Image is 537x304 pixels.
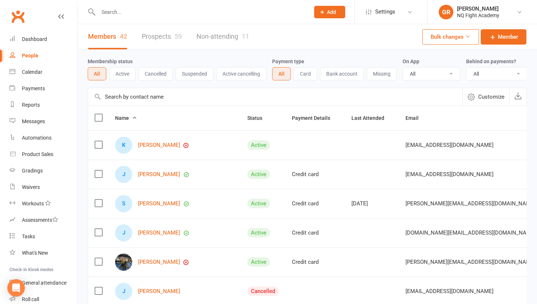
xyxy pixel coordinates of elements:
[22,280,66,286] div: General attendance
[272,58,304,64] label: Payment type
[498,33,518,41] span: Member
[120,33,127,40] div: 42
[9,245,77,261] a: What's New
[96,7,305,17] input: Search...
[405,226,536,240] span: [DOMAIN_NAME][EMAIL_ADDRESS][DOMAIN_NAME]
[327,9,336,15] span: Add
[292,201,338,207] div: Credit card
[22,135,52,141] div: Automations
[22,36,47,42] div: Dashboard
[9,228,77,245] a: Tasks
[9,97,77,113] a: Reports
[22,184,40,190] div: Waivers
[405,115,427,121] span: Email
[138,288,180,294] a: [PERSON_NAME]
[457,12,499,19] div: NQ Fight Academy
[22,53,38,58] div: People
[22,168,43,174] div: Gradings
[405,138,494,152] span: [EMAIL_ADDRESS][DOMAIN_NAME]
[367,67,397,80] button: Missing
[22,151,53,157] div: Product Sales
[478,92,504,101] span: Customize
[115,224,132,242] div: Joey
[405,284,494,298] span: [EMAIL_ADDRESS][DOMAIN_NAME]
[9,212,77,228] a: Assessments
[109,67,136,80] button: Active
[22,118,45,124] div: Messages
[9,64,77,80] a: Calendar
[314,6,345,18] button: Add
[292,114,338,122] button: Payment Details
[142,24,182,49] a: Prospects59
[405,114,427,122] button: Email
[457,5,499,12] div: [PERSON_NAME]
[115,254,132,271] img: CURTIS
[272,67,291,80] button: All
[88,58,133,64] label: Membership status
[9,7,27,26] a: Clubworx
[138,142,180,148] a: [PERSON_NAME]
[115,166,132,183] div: Jennifer
[405,255,536,269] span: [PERSON_NAME][EMAIL_ADDRESS][DOMAIN_NAME]
[115,195,132,212] div: Shantay
[247,286,279,296] div: Cancelled
[247,199,270,208] div: Active
[22,201,44,206] div: Workouts
[22,69,42,75] div: Calendar
[9,47,77,64] a: People
[197,24,249,49] a: Non-attending11
[138,230,180,236] a: [PERSON_NAME]
[88,67,106,80] button: All
[138,201,180,207] a: [PERSON_NAME]
[294,67,317,80] button: Card
[9,31,77,47] a: Dashboard
[22,102,40,108] div: Reports
[292,259,338,265] div: Credit card
[138,67,173,80] button: Cancelled
[9,130,77,146] a: Automations
[247,257,270,267] div: Active
[115,137,132,154] div: Kent
[320,67,364,80] button: Bank account
[176,67,213,80] button: Suspended
[9,146,77,163] a: Product Sales
[292,115,338,121] span: Payment Details
[9,113,77,130] a: Messages
[375,4,395,20] span: Settings
[405,197,536,210] span: [PERSON_NAME][EMAIL_ADDRESS][DOMAIN_NAME]
[115,114,137,122] button: Name
[138,259,180,265] a: [PERSON_NAME]
[439,5,453,19] div: GR
[351,115,392,121] span: Last Attended
[22,217,58,223] div: Assessments
[88,88,462,106] input: Search by contact name
[216,67,266,80] button: Active cancelling
[247,228,270,237] div: Active
[247,140,270,150] div: Active
[481,29,526,45] a: Member
[9,275,77,291] a: General attendance kiosk mode
[175,33,182,40] div: 59
[9,80,77,97] a: Payments
[292,230,338,236] div: Credit card
[351,114,392,122] button: Last Attended
[247,115,270,121] span: Status
[9,163,77,179] a: Gradings
[403,58,419,64] label: On App
[405,167,494,181] span: [EMAIL_ADDRESS][DOMAIN_NAME]
[22,233,35,239] div: Tasks
[88,24,127,49] a: Members42
[22,296,39,302] div: Roll call
[115,283,132,300] div: Joshua
[242,33,249,40] div: 11
[22,85,45,91] div: Payments
[351,201,392,207] div: [DATE]
[9,179,77,195] a: Waivers
[422,29,479,45] button: Bulk changes
[115,115,137,121] span: Name
[138,171,180,178] a: [PERSON_NAME]
[9,195,77,212] a: Workouts
[466,58,516,64] label: Behind on payments?
[7,279,25,297] div: Open Intercom Messenger
[247,170,270,179] div: Active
